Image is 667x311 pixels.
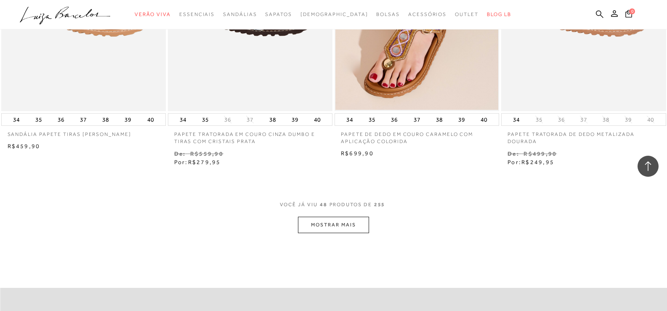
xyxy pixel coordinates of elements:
[578,116,590,124] button: 37
[265,7,292,22] a: categoryNavScreenReaderText
[335,126,499,145] a: PAPETE DE DEDO EM COURO CARAMELO COM APLICAÇÃO COLORIDA
[600,116,612,124] button: 38
[188,159,221,165] span: R$279,95
[11,114,22,125] button: 34
[222,116,234,124] button: 36
[455,7,478,22] a: categoryNavScreenReaderText
[33,114,45,125] button: 35
[374,201,385,217] span: 255
[177,114,189,125] button: 34
[55,114,67,125] button: 36
[135,11,171,17] span: Verão Viva
[265,11,292,17] span: Sapatos
[77,114,89,125] button: 37
[330,201,372,208] span: PRODUTOS DE
[521,159,554,165] span: R$249,95
[135,7,171,22] a: categoryNavScreenReaderText
[145,114,157,125] button: 40
[122,114,134,125] button: 39
[267,114,279,125] button: 38
[174,150,186,157] small: De:
[508,159,554,165] span: Por:
[174,159,221,165] span: Por:
[179,11,215,17] span: Essenciais
[478,114,490,125] button: 40
[199,114,211,125] button: 35
[280,201,318,208] span: VOCê JÁ VIU
[376,11,400,17] span: Bolsas
[8,143,40,149] span: R$459,90
[487,7,511,22] a: BLOG LB
[456,114,468,125] button: 39
[508,150,519,157] small: De:
[366,114,378,125] button: 35
[455,11,478,17] span: Outlet
[408,7,446,22] a: categoryNavScreenReaderText
[1,126,166,138] a: SANDÁLIA PAPETE TIRAS [PERSON_NAME]
[388,114,400,125] button: 36
[298,217,369,233] button: MOSTRAR MAIS
[376,7,400,22] a: categoryNavScreenReaderText
[524,150,557,157] small: R$499,90
[411,114,423,125] button: 37
[311,114,323,125] button: 40
[510,114,522,125] button: 34
[168,126,332,145] a: PAPETE TRATORADA EM COURO CINZA DUMBO E TIRAS COM CRISTAIS PRATA
[289,114,301,125] button: 39
[623,9,635,21] button: 0
[223,7,257,22] a: categoryNavScreenReaderText
[433,114,445,125] button: 38
[622,116,634,124] button: 39
[645,116,656,124] button: 40
[408,11,446,17] span: Acessórios
[300,11,368,17] span: [DEMOGRAPHIC_DATA]
[629,8,635,14] span: 0
[244,116,256,124] button: 37
[341,150,374,157] span: R$699,90
[223,11,257,17] span: Sandálias
[100,114,112,125] button: 38
[533,116,545,124] button: 35
[501,126,666,145] a: PAPETE TRATORADA DE DEDO METALIZADA DOURADA
[555,116,567,124] button: 36
[320,201,327,217] span: 48
[300,7,368,22] a: noSubCategoriesText
[487,11,511,17] span: BLOG LB
[344,114,356,125] button: 34
[190,150,223,157] small: R$559,90
[179,7,215,22] a: categoryNavScreenReaderText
